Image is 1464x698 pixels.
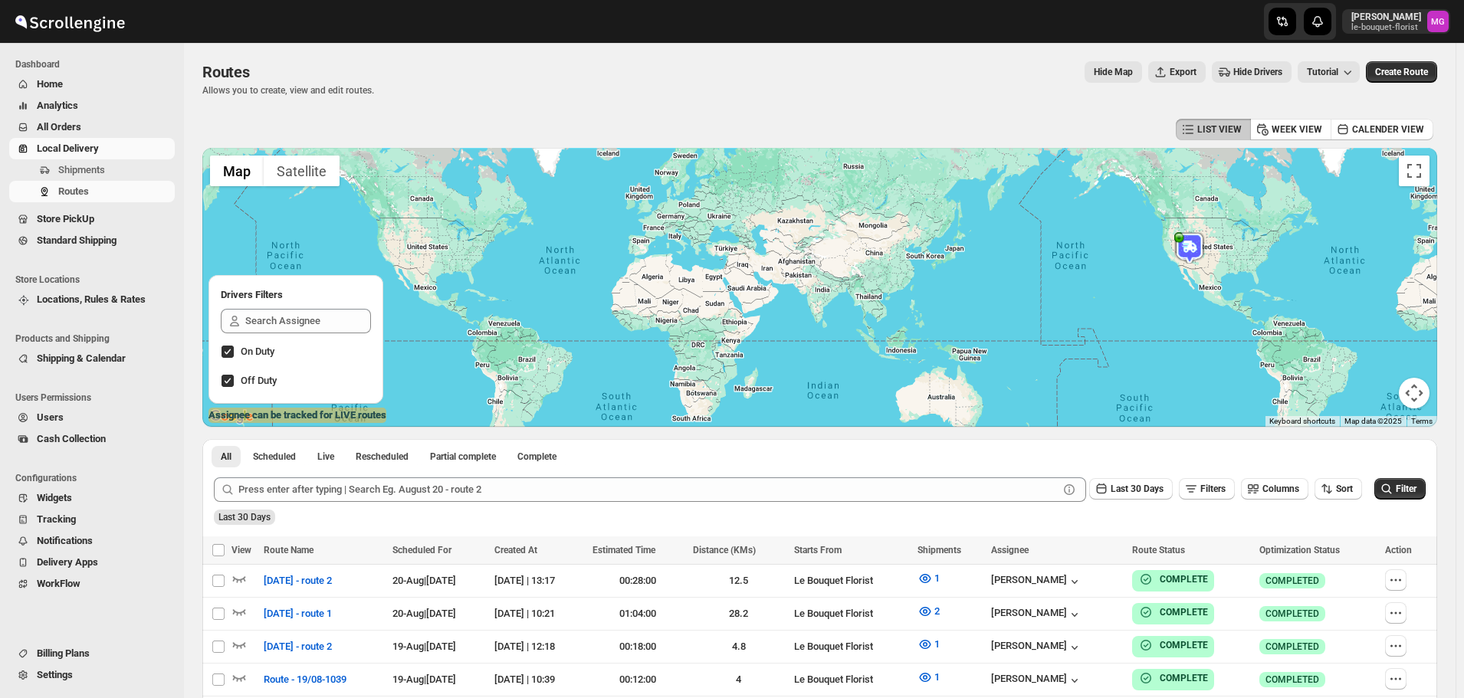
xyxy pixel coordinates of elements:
[991,574,1082,589] button: [PERSON_NAME]
[241,375,277,386] span: Off Duty
[1427,11,1449,32] span: Melody Gluth
[934,671,940,683] span: 1
[1265,673,1319,686] span: COMPLETED
[908,599,949,624] button: 2
[1366,61,1437,83] button: Create Route
[37,121,81,133] span: All Orders
[15,58,176,70] span: Dashboard
[934,572,940,584] span: 1
[1399,156,1430,186] button: Toggle fullscreen view
[693,573,785,588] div: 12.5
[1138,605,1208,620] button: COMPLETE
[592,606,684,621] div: 01:04:00
[9,509,175,530] button: Tracking
[991,673,1082,688] div: [PERSON_NAME]
[1298,61,1360,83] button: Tutorial
[9,487,175,509] button: Widgets
[1352,123,1424,136] span: CALENDER VIEW
[9,573,175,595] button: WorkFlow
[1272,123,1322,136] span: WEEK VIEW
[908,566,949,591] button: 1
[241,346,274,357] span: On Duty
[1259,545,1340,555] span: Optimization Status
[592,672,684,687] div: 00:12:00
[9,407,175,428] button: Users
[1385,545,1412,555] span: Action
[494,606,583,621] div: [DATE] | 10:21
[9,348,175,369] button: Shipping & Calendar
[208,408,386,423] label: Assignee can be tracked for LIVE routes
[1160,640,1208,650] b: COMPLETE
[693,545,756,555] span: Distance (KMs)
[1160,673,1208,683] b: COMPLETE
[1160,607,1208,618] b: COMPLETE
[1212,61,1292,83] button: Hide Drivers
[1197,123,1242,136] span: LIST VIEW
[9,552,175,573] button: Delivery Apps
[693,672,785,687] div: 4
[9,664,175,686] button: Settings
[221,451,231,463] span: All
[9,530,175,552] button: Notifications
[9,289,175,310] button: Locations, Rules & Rates
[15,274,176,286] span: Store Locations
[37,143,99,154] span: Local Delivery
[991,607,1082,622] button: [PERSON_NAME]
[15,472,176,484] span: Configurations
[1342,9,1450,34] button: User menu
[1179,478,1235,500] button: Filters
[991,640,1082,655] div: [PERSON_NAME]
[238,477,1059,502] input: Press enter after typing | Search Eg. August 20 - route 2
[794,545,842,555] span: Starts From
[1269,416,1335,427] button: Keyboard shortcuts
[1233,66,1282,78] span: Hide Drivers
[1351,23,1421,32] p: le-bouquet-florist
[9,116,175,138] button: All Orders
[794,639,908,654] div: Le Bouquet Florist
[254,667,356,692] button: Route - 19/08-1039
[1132,545,1185,555] span: Route Status
[317,451,334,463] span: Live
[1094,66,1133,78] span: Hide Map
[1265,641,1319,653] span: COMPLETED
[1336,483,1353,494] span: Sort
[264,606,332,621] span: [DATE] - route 1
[1138,637,1208,653] button: COMPLETE
[9,181,175,202] button: Routes
[908,665,949,690] button: 1
[592,573,684,588] div: 00:28:00
[37,213,94,224] span: Store PickUp
[1307,67,1338,77] span: Tutorial
[37,513,76,525] span: Tracking
[1411,417,1433,425] a: Terms (opens in new tab)
[210,156,264,186] button: Show street map
[794,606,908,621] div: Le Bouquet Florist
[58,164,105,175] span: Shipments
[221,287,371,303] h2: Drivers Filters
[37,669,73,680] span: Settings
[917,545,961,555] span: Shipments
[264,573,332,588] span: [DATE] - route 2
[254,634,341,659] button: [DATE] - route 2
[264,672,346,687] span: Route - 19/08-1039
[58,185,89,197] span: Routes
[264,545,313,555] span: Route Name
[794,573,908,588] div: Le Bouquet Florist
[794,672,908,687] div: Le Bouquet Florist
[1160,574,1208,585] b: COMPLETE
[1250,119,1331,140] button: WEEK VIEW
[1374,478,1426,500] button: Filter
[392,608,456,619] span: 20-Aug | [DATE]
[9,95,175,116] button: Analytics
[1331,119,1433,140] button: CALENDER VIEW
[254,601,341,626] button: [DATE] - route 1
[494,639,583,654] div: [DATE] | 12:18
[231,545,251,555] span: View
[934,605,940,617] span: 2
[37,411,64,423] span: Users
[37,492,72,503] span: Widgets
[1200,483,1226,494] span: Filters
[1315,478,1362,500] button: Sort
[37,578,80,589] span: WorkFlow
[12,2,127,41] img: ScrollEngine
